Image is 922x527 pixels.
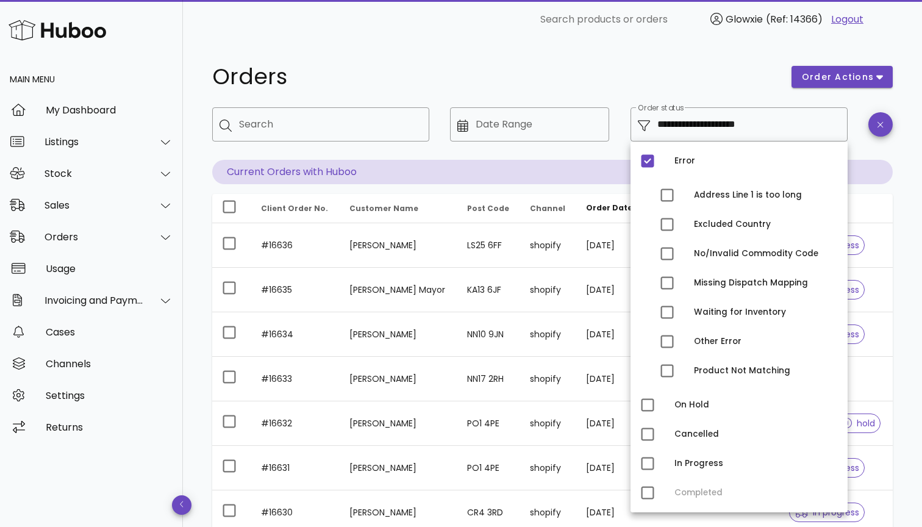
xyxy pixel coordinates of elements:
td: [DATE] [576,268,655,312]
span: Post Code [467,203,509,213]
div: Settings [46,390,173,401]
span: Customer Name [349,203,418,213]
td: [PERSON_NAME] [340,357,457,401]
div: Other Error [694,337,838,346]
div: Orders [45,231,144,243]
td: LS25 6FF [457,223,520,268]
span: Order Date [586,203,632,213]
div: Address Line 1 is too long [694,190,838,200]
div: Sales [45,199,144,211]
div: Channels [46,358,173,370]
th: Client Order No. [251,194,340,223]
div: Listings [45,136,144,148]
div: In Progress [674,459,838,468]
label: Order status [638,104,684,113]
td: KA13 6JF [457,268,520,312]
th: Channel [520,194,576,223]
span: Glowxie [726,12,763,26]
span: hold [842,419,876,428]
div: Usage [46,263,173,274]
span: (Ref: 14366) [766,12,823,26]
div: Product Not Matching [694,366,838,376]
td: #16635 [251,268,340,312]
td: [PERSON_NAME] [340,446,457,490]
td: [DATE] [576,357,655,401]
span: order actions [801,71,874,84]
th: Customer Name [340,194,457,223]
td: #16631 [251,446,340,490]
img: Huboo Logo [9,17,106,43]
div: Cases [46,326,173,338]
td: NN10 9JN [457,312,520,357]
td: shopify [520,223,576,268]
div: Cancelled [674,429,838,439]
th: Order Date: Sorted descending. Activate to remove sorting. [576,194,655,223]
a: Logout [831,12,863,27]
td: #16633 [251,357,340,401]
td: NN17 2RH [457,357,520,401]
div: Returns [46,421,173,433]
h1: Orders [212,66,777,88]
div: Excluded Country [694,220,838,229]
td: [DATE] [576,223,655,268]
p: Current Orders with Huboo [212,160,893,184]
td: shopify [520,446,576,490]
span: Client Order No. [261,203,328,213]
td: [DATE] [576,312,655,357]
td: #16632 [251,401,340,446]
td: PO1 4PE [457,446,520,490]
div: On Hold [674,400,838,410]
td: [PERSON_NAME] [340,223,457,268]
td: shopify [520,312,576,357]
div: Stock [45,168,144,179]
td: [PERSON_NAME] [340,401,457,446]
div: My Dashboard [46,104,173,116]
td: PO1 4PE [457,401,520,446]
div: Error [674,156,838,166]
td: [PERSON_NAME] [340,312,457,357]
td: shopify [520,268,576,312]
div: Invoicing and Payments [45,295,144,306]
td: [PERSON_NAME] Mayor [340,268,457,312]
div: Waiting for Inventory [694,307,838,317]
div: Missing Dispatch Mapping [694,278,838,288]
td: [DATE] [576,446,655,490]
span: Channel [530,203,565,213]
td: [DATE] [576,401,655,446]
th: Post Code [457,194,520,223]
td: #16634 [251,312,340,357]
td: shopify [520,401,576,446]
td: #16636 [251,223,340,268]
div: No/Invalid Commodity Code [694,249,838,259]
td: shopify [520,357,576,401]
span: in progress [795,508,859,517]
button: order actions [792,66,893,88]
